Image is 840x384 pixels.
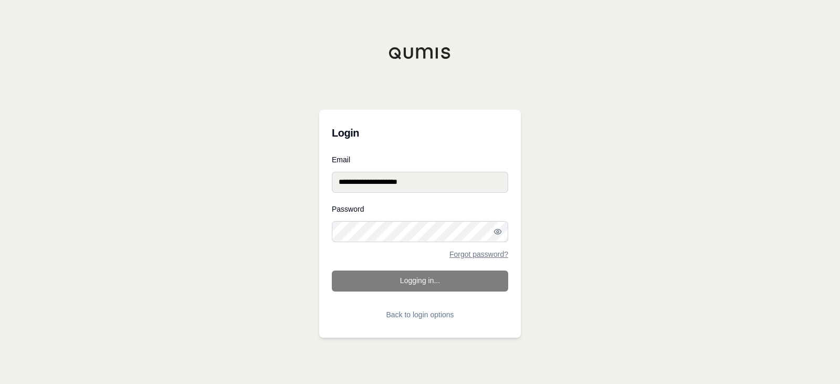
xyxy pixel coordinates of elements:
[332,156,508,163] label: Email
[332,122,508,143] h3: Login
[332,304,508,325] button: Back to login options
[449,251,508,258] a: Forgot password?
[388,47,451,59] img: Qumis
[332,205,508,213] label: Password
